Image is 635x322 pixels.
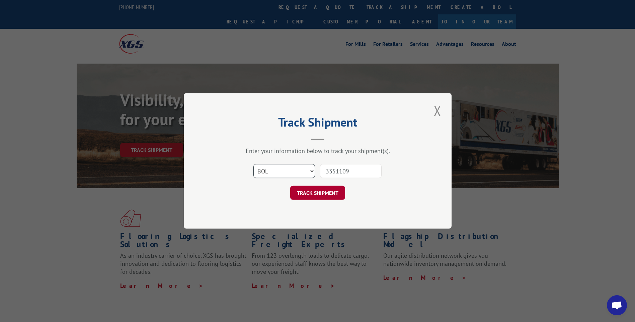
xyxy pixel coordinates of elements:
h2: Track Shipment [217,117,418,130]
div: Enter your information below to track your shipment(s). [217,147,418,155]
a: Open chat [607,295,627,315]
button: TRACK SHIPMENT [290,186,345,200]
button: Close modal [432,101,443,120]
input: Number(s) [320,164,382,178]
